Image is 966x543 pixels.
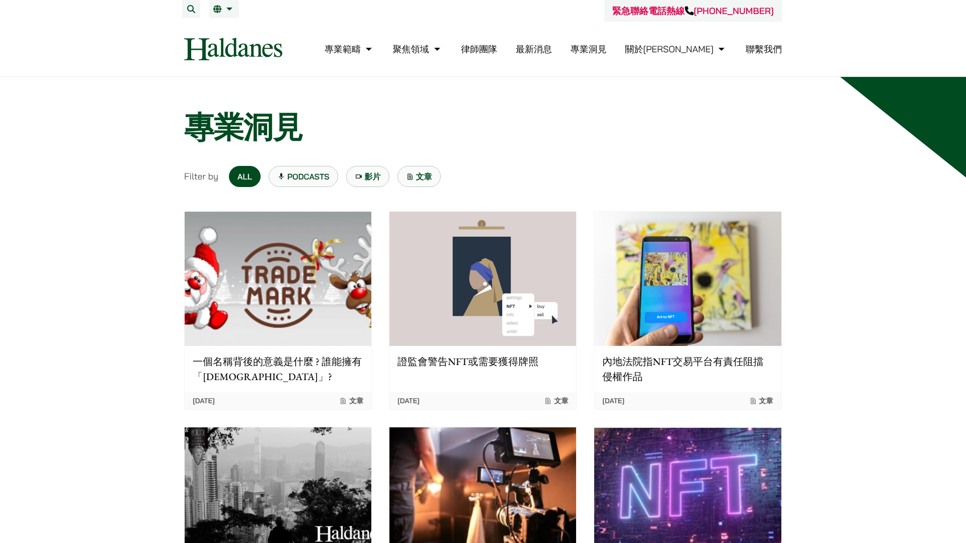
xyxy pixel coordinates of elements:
a: 證監會警告NFT或需要獲得牌照 [DATE] 文章 [389,211,577,410]
a: 影片 [346,166,389,187]
time: [DATE] [193,396,215,405]
a: Podcasts [269,166,338,187]
a: 最新消息 [516,43,552,55]
h1: 專業洞見 [184,109,782,145]
span: 文章 [339,396,363,405]
span: 文章 [749,396,773,405]
span: Filter by [184,169,218,183]
a: 一個名稱背後的意義是什麼 ? 誰能擁有「[DEMOGRAPHIC_DATA]」? [DATE] 文章 [184,211,372,410]
p: 內地法院指NFT交易平台有責任阻擋侵權作品 [602,354,773,384]
a: 繁 [213,5,235,13]
a: 內地法院指NFT交易平台有責任阻擋侵權作品 [DATE] 文章 [594,211,781,410]
a: 文章 [397,166,441,187]
img: Logo of Haldanes [184,38,282,60]
a: 專業範疇 [325,43,374,55]
a: 聚焦領域 [393,43,443,55]
p: 證監會警告NFT或需要獲得牌照 [397,354,568,369]
a: 關於何敦 [625,43,727,55]
a: 律師團隊 [461,43,497,55]
time: [DATE] [602,396,624,405]
a: 專業洞見 [571,43,607,55]
a: 聯繫我們 [746,43,782,55]
a: 緊急聯絡電話熱線[PHONE_NUMBER] [612,5,774,17]
time: [DATE] [397,396,420,405]
a: All [229,166,261,187]
span: 文章 [544,396,568,405]
p: 一個名稱背後的意義是什麼 ? 誰能擁有「[DEMOGRAPHIC_DATA]」? [193,354,363,384]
